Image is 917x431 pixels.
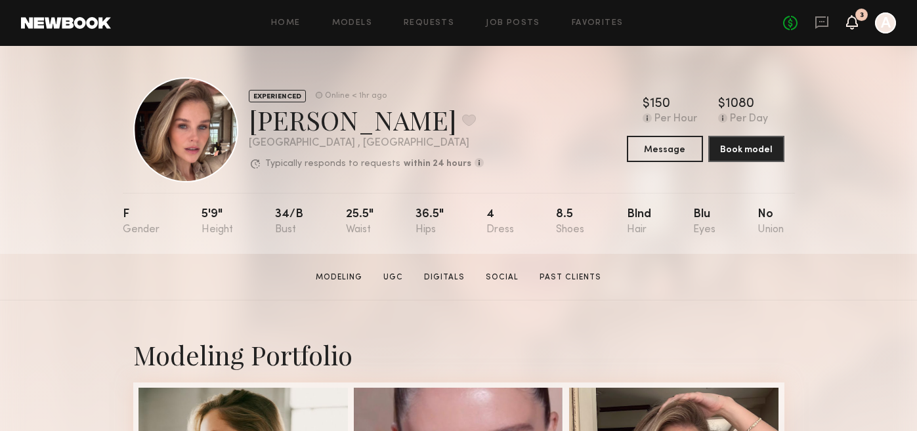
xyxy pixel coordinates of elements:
[486,209,514,236] div: 4
[249,138,484,149] div: [GEOGRAPHIC_DATA] , [GEOGRAPHIC_DATA]
[534,272,607,283] a: Past Clients
[654,113,697,125] div: Per Hour
[271,19,301,28] a: Home
[249,90,306,102] div: EXPERIENCED
[378,272,408,283] a: UGC
[275,209,303,236] div: 34/b
[404,19,454,28] a: Requests
[123,209,160,236] div: F
[860,12,864,19] div: 3
[718,98,725,111] div: $
[133,337,784,372] div: Modeling Portfolio
[419,272,470,283] a: Digitals
[730,113,768,125] div: Per Day
[325,92,387,100] div: Online < 1hr ago
[650,98,670,111] div: 150
[757,209,784,236] div: No
[643,98,650,111] div: $
[346,209,373,236] div: 25.5"
[708,136,784,162] button: Book model
[310,272,368,283] a: Modeling
[627,136,703,162] button: Message
[627,209,651,236] div: Blnd
[556,209,584,236] div: 8.5
[332,19,372,28] a: Models
[249,102,484,137] div: [PERSON_NAME]
[416,209,444,236] div: 36.5"
[202,209,233,236] div: 5'9"
[404,159,471,169] b: within 24 hours
[725,98,754,111] div: 1080
[572,19,624,28] a: Favorites
[693,209,715,236] div: Blu
[486,19,540,28] a: Job Posts
[875,12,896,33] a: A
[265,159,400,169] p: Typically responds to requests
[480,272,524,283] a: Social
